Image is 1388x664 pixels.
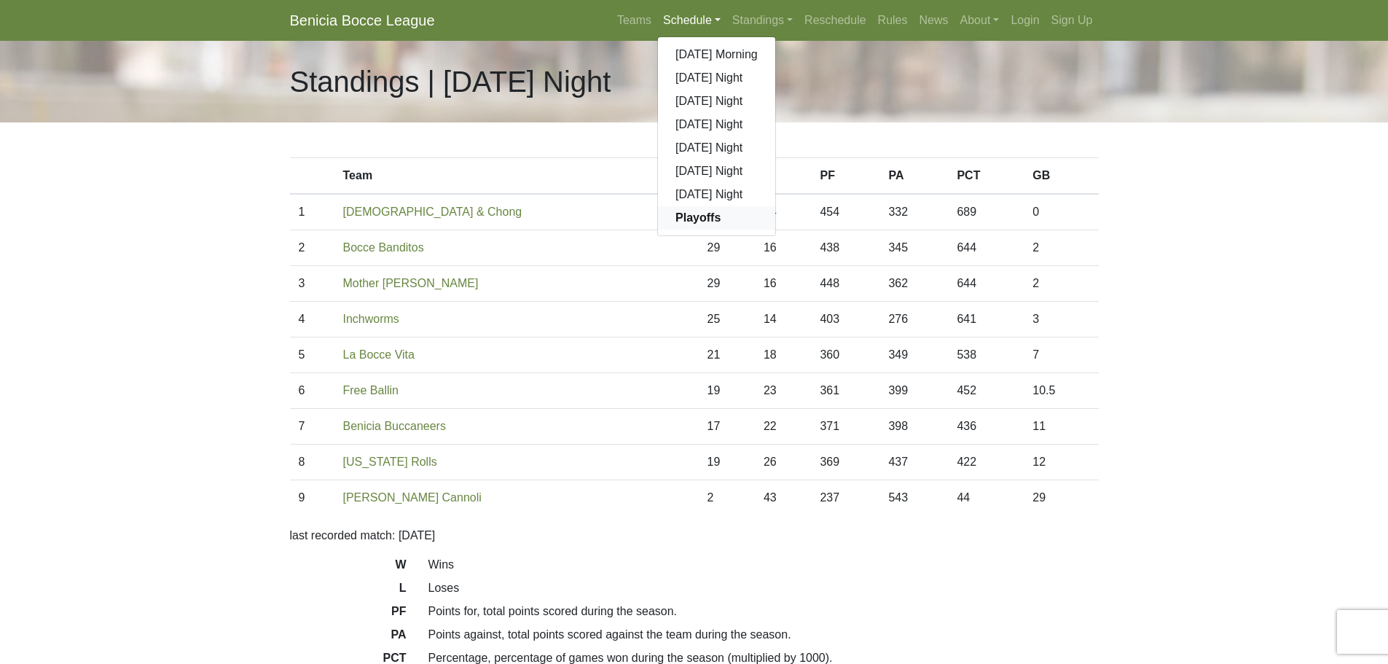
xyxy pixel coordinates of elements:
[755,230,811,266] td: 16
[417,603,1110,620] dd: Points for, total points scored during the season.
[658,113,775,136] a: [DATE] Night
[1024,266,1098,302] td: 2
[290,445,334,480] td: 8
[879,373,948,409] td: 399
[290,409,334,445] td: 7
[698,230,754,266] td: 29
[1024,230,1098,266] td: 2
[290,480,334,516] td: 9
[879,302,948,337] td: 276
[343,241,424,254] a: Bocce Banditos
[279,556,417,579] dt: W
[914,6,954,35] a: News
[755,266,811,302] td: 16
[755,409,811,445] td: 22
[948,230,1024,266] td: 644
[948,337,1024,373] td: 538
[726,6,799,35] a: Standings
[799,6,872,35] a: Reschedule
[657,6,726,35] a: Schedule
[290,194,334,230] td: 1
[343,420,446,432] a: Benicia Buccaneers
[1024,302,1098,337] td: 3
[811,230,879,266] td: 438
[755,158,811,195] th: L
[343,456,437,468] a: [US_STATE] Rolls
[290,302,334,337] td: 4
[879,266,948,302] td: 362
[879,194,948,230] td: 332
[417,626,1110,644] dd: Points against, total points scored against the team during the season.
[948,266,1024,302] td: 644
[1024,194,1098,230] td: 0
[343,348,415,361] a: La Bocce Vita
[417,556,1110,574] dd: Wins
[948,480,1024,516] td: 44
[948,302,1024,337] td: 641
[658,66,775,90] a: [DATE] Night
[1024,158,1098,195] th: GB
[290,373,334,409] td: 6
[658,206,775,230] a: Playoffs
[755,194,811,230] td: 14
[811,194,879,230] td: 454
[290,337,334,373] td: 5
[290,230,334,266] td: 2
[879,337,948,373] td: 349
[698,409,754,445] td: 17
[811,302,879,337] td: 403
[698,373,754,409] td: 19
[290,527,1099,544] p: last recorded match: [DATE]
[811,445,879,480] td: 369
[675,211,721,224] strong: Playoffs
[417,579,1110,597] dd: Loses
[872,6,914,35] a: Rules
[948,158,1024,195] th: PCT
[290,64,611,99] h1: Standings | [DATE] Night
[954,6,1005,35] a: About
[879,445,948,480] td: 437
[698,302,754,337] td: 25
[811,266,879,302] td: 448
[948,445,1024,480] td: 422
[658,43,775,66] a: [DATE] Morning
[658,136,775,160] a: [DATE] Night
[343,206,522,218] a: [DEMOGRAPHIC_DATA] & Chong
[698,337,754,373] td: 21
[343,313,399,325] a: Inchworms
[698,266,754,302] td: 29
[755,337,811,373] td: 18
[948,373,1024,409] td: 452
[279,579,417,603] dt: L
[1024,480,1098,516] td: 29
[658,183,775,206] a: [DATE] Night
[879,409,948,445] td: 398
[343,491,482,504] a: [PERSON_NAME] Cannoli
[811,337,879,373] td: 360
[811,409,879,445] td: 371
[811,158,879,195] th: PF
[755,302,811,337] td: 14
[334,158,699,195] th: Team
[811,373,879,409] td: 361
[611,6,657,35] a: Teams
[290,266,334,302] td: 3
[1024,409,1098,445] td: 11
[948,409,1024,445] td: 436
[811,480,879,516] td: 237
[279,603,417,626] dt: PF
[658,160,775,183] a: [DATE] Night
[343,384,399,397] a: Free Ballin
[879,158,948,195] th: PA
[658,90,775,113] a: [DATE] Night
[755,480,811,516] td: 43
[879,480,948,516] td: 543
[657,36,776,236] div: Schedule
[1046,6,1099,35] a: Sign Up
[1005,6,1045,35] a: Login
[1024,445,1098,480] td: 12
[1024,373,1098,409] td: 10.5
[279,626,417,649] dt: PA
[290,6,435,35] a: Benicia Bocce League
[879,230,948,266] td: 345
